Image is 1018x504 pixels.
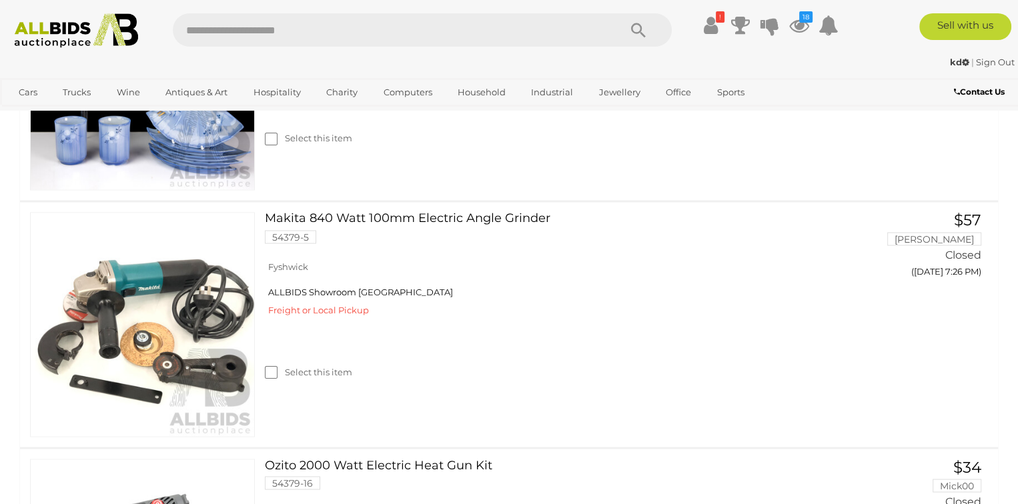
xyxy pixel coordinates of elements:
[157,81,236,103] a: Antiques & Art
[10,103,122,125] a: [GEOGRAPHIC_DATA]
[701,13,721,37] a: !
[522,81,582,103] a: Industrial
[275,459,825,500] a: Ozito 2000 Watt Electric Heat Gun Kit 54379-16
[799,11,813,23] i: 18
[976,57,1015,67] a: Sign Out
[374,81,440,103] a: Computers
[789,13,809,37] a: 18
[590,81,649,103] a: Jewellery
[605,13,672,47] button: Search
[245,81,310,103] a: Hospitality
[953,457,981,476] span: $34
[318,81,366,103] a: Charity
[657,81,700,103] a: Office
[449,81,514,103] a: Household
[954,85,1008,99] a: Contact Us
[54,81,99,103] a: Trucks
[265,365,352,378] label: Select this item
[265,132,352,145] label: Select this item
[919,13,1011,40] a: Sell with us
[954,87,1005,97] b: Contact Us
[275,212,825,253] a: Makita 840 Watt 100mm Electric Angle Grinder 54379-5
[7,13,145,48] img: Allbids.com.au
[708,81,752,103] a: Sports
[971,57,974,67] span: |
[950,57,969,67] strong: kd
[954,211,981,229] span: $57
[108,81,149,103] a: Wine
[950,57,971,67] a: kd
[845,212,985,283] a: $57 [PERSON_NAME] Closed ([DATE] 7:26 PM)
[716,11,724,23] i: !
[10,81,46,103] a: Cars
